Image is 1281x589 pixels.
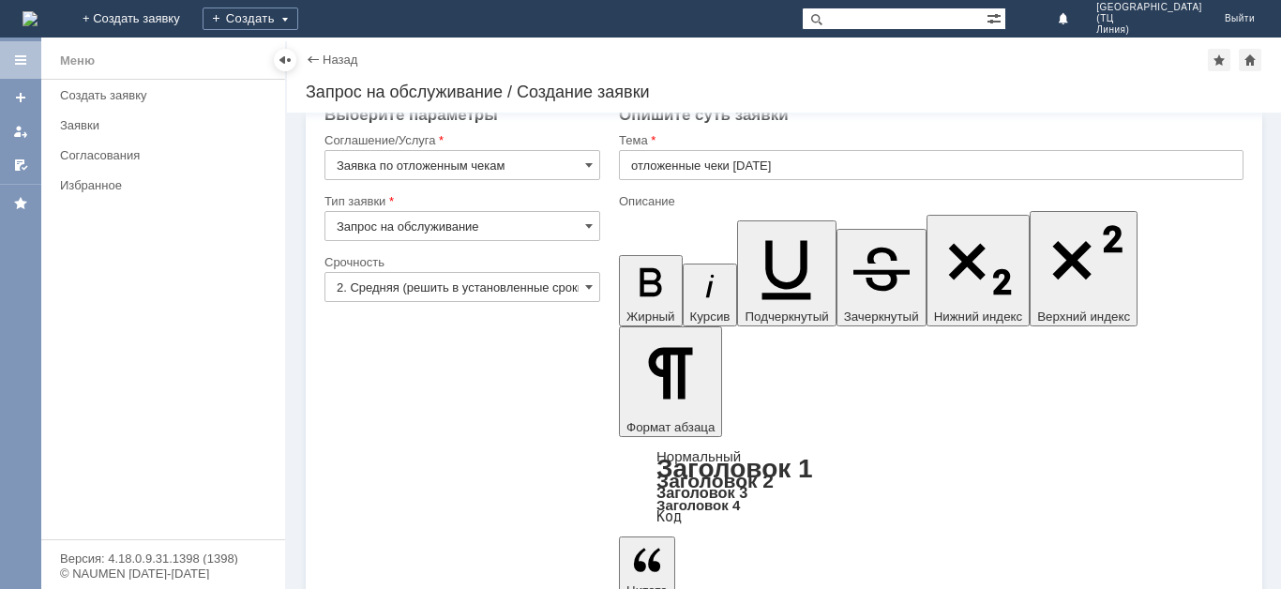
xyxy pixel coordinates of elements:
a: Заголовок 4 [656,497,740,513]
span: Расширенный поиск [987,8,1005,26]
div: Версия: 4.18.0.9.31.1398 (1398) [60,552,266,565]
button: Формат абзаца [619,326,722,437]
div: Создать [203,8,298,30]
a: Назад [323,53,357,67]
div: Описание [619,195,1240,207]
div: Избранное [60,178,253,192]
div: Формат абзаца [619,450,1243,523]
span: Подчеркнутый [745,310,828,324]
div: Скрыть меню [274,49,296,71]
a: Заявки [53,111,281,140]
span: Верхний индекс [1037,310,1130,324]
div: Срочность [324,256,596,268]
button: Нижний индекс [927,215,1031,326]
span: Формат абзаца [626,420,715,434]
a: Мои заявки [6,116,36,146]
span: Выберите параметры [324,106,498,124]
div: Тип заявки [324,195,596,207]
div: Создать заявку [60,88,274,102]
a: Заголовок 3 [656,484,747,501]
span: Нижний индекс [934,310,1023,324]
div: Меню [60,50,95,72]
span: Зачеркнутый [844,310,919,324]
div: Соглашение/Услуга [324,134,596,146]
img: logo [23,11,38,26]
a: Нормальный [656,448,741,464]
div: просьба удалить отложенные чеки [8,8,274,23]
span: Жирный [626,310,675,324]
a: Код [656,508,682,525]
span: Курсив [690,310,731,324]
div: Согласования [60,148,274,162]
button: Подчеркнутый [737,220,836,326]
div: © NAUMEN [DATE]-[DATE] [60,567,266,580]
div: Тема [619,134,1240,146]
button: Зачеркнутый [836,229,927,326]
button: Жирный [619,255,683,326]
button: Курсив [683,264,738,326]
a: Согласования [53,141,281,170]
a: Создать заявку [53,81,281,110]
a: Перейти на домашнюю страницу [23,11,38,26]
div: Заявки [60,118,274,132]
a: Заголовок 2 [656,470,774,491]
div: Запрос на обслуживание / Создание заявки [306,83,1262,101]
span: (ТЦ [1096,13,1202,24]
button: Верхний индекс [1030,211,1138,326]
div: Добавить в избранное [1208,49,1230,71]
span: Опишите суть заявки [619,106,789,124]
a: Мои согласования [6,150,36,180]
a: Заголовок 1 [656,454,813,483]
a: Создать заявку [6,83,36,113]
span: Линия) [1096,24,1202,36]
div: Сделать домашней страницей [1239,49,1261,71]
span: [GEOGRAPHIC_DATA] [1096,2,1202,13]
